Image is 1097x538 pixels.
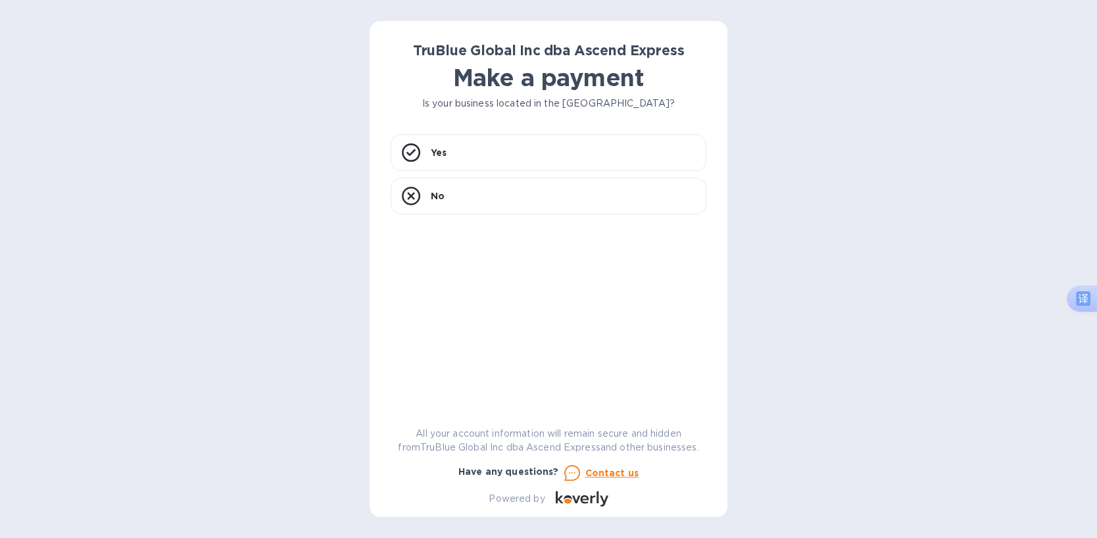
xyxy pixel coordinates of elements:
[431,146,447,159] p: Yes
[489,492,545,506] p: Powered by
[431,189,445,203] p: No
[391,97,706,110] p: Is your business located in the [GEOGRAPHIC_DATA]?
[585,468,639,478] u: Contact us
[458,466,559,477] b: Have any questions?
[413,42,685,59] b: TruBlue Global Inc dba Ascend Express
[391,64,706,91] h1: Make a payment
[391,427,706,454] p: All your account information will remain secure and hidden from TruBlue Global Inc dba Ascend Exp...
